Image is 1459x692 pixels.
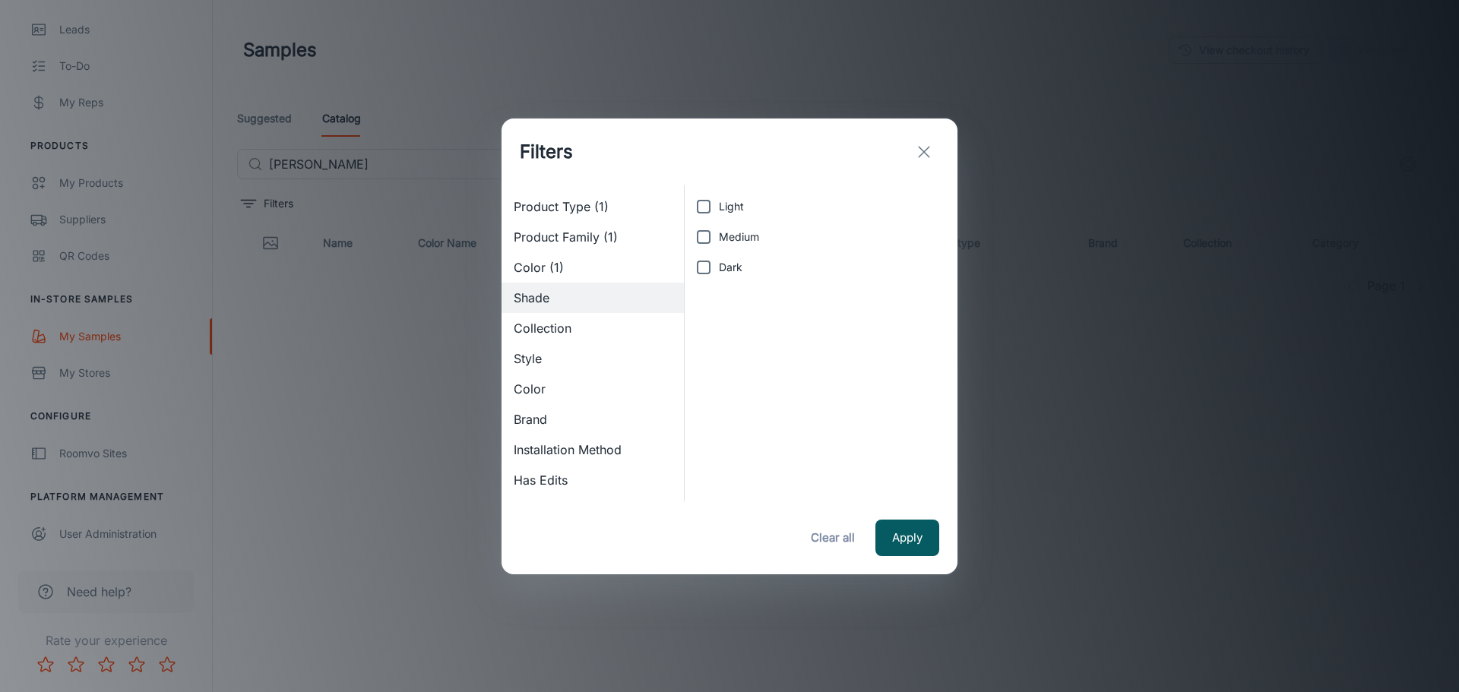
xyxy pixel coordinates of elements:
[875,520,939,556] button: Apply
[514,258,672,276] span: Color (1)
[514,471,672,489] span: Has Edits
[502,404,684,434] div: Brand
[514,319,672,337] span: Collection
[802,520,863,556] button: Clear all
[502,191,684,222] div: Product Type (1)
[514,410,672,428] span: Brand
[514,197,672,216] span: Product Type (1)
[514,289,672,307] span: Shade
[502,313,684,343] div: Collection
[719,229,759,245] span: Medium
[909,137,939,167] button: exit
[502,343,684,374] div: Style
[502,283,684,313] div: Shade
[502,374,684,404] div: Color
[502,434,684,465] div: Installation Method
[502,222,684,252] div: Product Family (1)
[520,138,573,166] h1: Filters
[514,441,672,459] span: Installation Method
[514,228,672,246] span: Product Family (1)
[502,252,684,283] div: Color (1)
[514,380,672,398] span: Color
[502,465,684,495] div: Has Edits
[719,259,742,276] span: Dark
[719,198,744,215] span: Light
[514,349,672,368] span: Style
